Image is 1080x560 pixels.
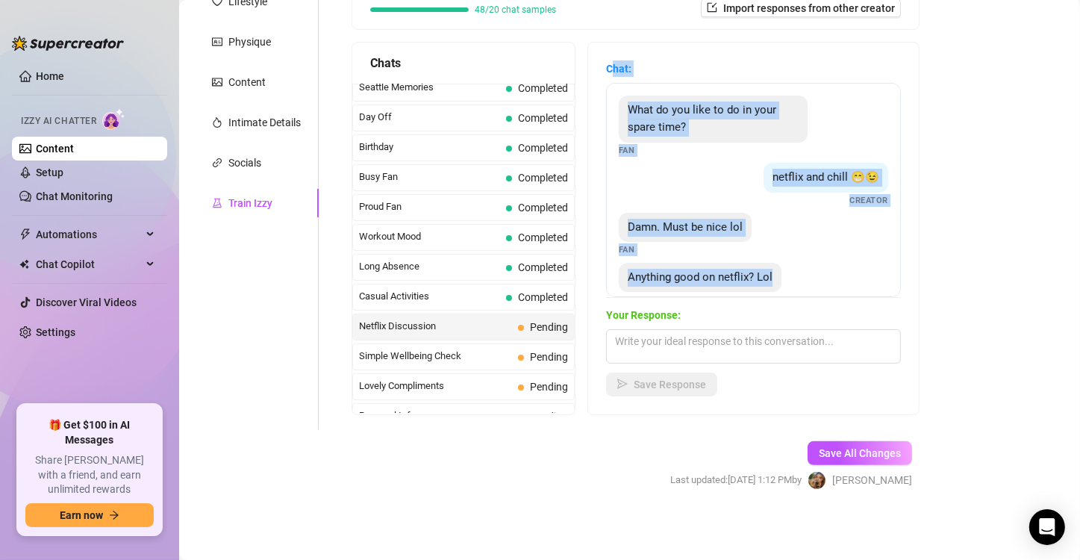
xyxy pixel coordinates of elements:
button: Save Response [606,373,717,396]
strong: Your Response: [606,309,681,321]
div: Open Intercom Messenger [1029,509,1065,545]
span: netflix and chill 😁😉 [772,170,879,184]
a: Content [36,143,74,155]
span: Proud Fan [359,199,500,214]
span: import [707,2,717,13]
span: Fan [619,144,635,157]
span: 🎁 Get $100 in AI Messages [25,418,154,447]
div: Socials [228,155,261,171]
span: Share [PERSON_NAME] with a friend, and earn unlimited rewards [25,453,154,497]
span: Simple Wellbeing Check [359,349,512,364]
div: Intimate Details [228,114,301,131]
span: picture [212,77,222,87]
span: Birthday [359,140,500,155]
span: Completed [518,202,568,214]
span: Casual Activities [359,289,500,304]
span: Busy Fan [359,169,500,184]
a: Setup [36,167,63,178]
span: Anything good on netflix? Lol [628,270,772,284]
button: Save All Changes [808,441,912,465]
span: Izzy AI Chatter [21,114,96,128]
span: Pending [530,411,568,423]
span: Import responses from other creator [723,2,895,14]
span: Seattle Memories [359,80,500,95]
span: experiment [212,198,222,208]
span: idcard [212,37,222,47]
a: Home [36,70,64,82]
span: What do you like to do in your spare time? [628,103,776,134]
img: Brenda Bash Girls [808,472,825,489]
span: Day Off [359,110,500,125]
span: Completed [518,82,568,94]
span: Personal Info [359,408,512,423]
strong: Chat: [606,63,631,75]
button: Earn nowarrow-right [25,503,154,527]
span: Automations [36,223,142,246]
span: Chat Copilot [36,252,142,276]
span: arrow-right [109,510,119,520]
span: Completed [518,231,568,243]
a: Settings [36,326,75,338]
img: logo-BBDzfeDw.svg [12,36,124,51]
span: Completed [518,112,568,124]
span: link [212,158,222,168]
span: Fan [619,243,635,256]
span: thunderbolt [19,228,31,240]
span: Completed [518,172,568,184]
span: 48/20 chat samples [475,5,556,14]
span: Creator [849,194,888,207]
div: Content [228,74,266,90]
span: Last updated: [DATE] 1:12 PM by [670,473,802,488]
div: Train Izzy [228,195,272,211]
img: Chat Copilot [19,259,29,270]
span: Completed [518,291,568,303]
a: Discover Viral Videos [36,296,137,308]
span: Fan [619,293,635,306]
span: Chats [370,54,401,72]
span: Completed [518,142,568,154]
span: Save All Changes [819,447,901,459]
span: Completed [518,261,568,273]
img: AI Chatter [102,108,125,130]
span: Long Absence [359,259,500,274]
span: Lovely Compliments [359,379,512,393]
div: Physique [228,34,271,50]
span: Netflix Discussion [359,319,512,334]
span: Earn now [60,509,103,521]
a: Chat Monitoring [36,190,113,202]
span: fire [212,117,222,128]
span: [PERSON_NAME] [832,472,912,488]
span: Pending [530,351,568,363]
span: Pending [530,321,568,333]
span: Damn. Must be nice lol [628,220,743,234]
span: Pending [530,381,568,393]
span: Workout Mood [359,229,500,244]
